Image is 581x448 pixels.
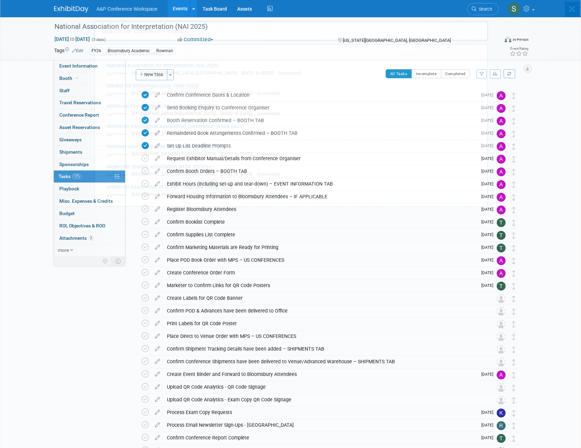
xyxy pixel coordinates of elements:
span: [DATE] to [DATE] [220,151,256,156]
span: [DATE] to [DATE] [220,111,256,116]
span: [GEOGRAPHIC_DATA], [GEOGRAPHIC_DATA] [132,172,219,177]
span: [GEOGRAPHIC_DATA], [GEOGRAPHIC_DATA] [132,151,219,156]
span: In-Person [107,71,130,75]
span: (Committed) [257,131,280,136]
a: National Association for Interpretation (NAI 2025) In-Person [US_STATE][GEOGRAPHIC_DATA], [GEOGRA... [104,59,484,79]
span: [GEOGRAPHIC_DATA], [GEOGRAPHIC_DATA] [132,91,219,96]
span: (Committed) [257,91,280,96]
span: (Committed) [278,71,301,75]
div: Recently Viewed Events: [98,45,484,59]
a: American Psychological Association (APA 2025) In-Person [GEOGRAPHIC_DATA], [GEOGRAPHIC_DATA] [DAT... [104,100,484,120]
span: In-Person [107,111,130,116]
span: [DATE] to [DATE] [220,91,256,96]
a: National Dance Education Organisation (NDEO 2025) In-Person [GEOGRAPHIC_DATA], [GEOGRAPHIC_DATA] ... [104,140,484,160]
span: (Committed) [257,111,280,116]
span: (Committed) [257,152,280,156]
span: (Committed) [257,192,280,197]
a: Society for Ethnomusicology (SEM 2025) In-Person [GEOGRAPHIC_DATA], [GEOGRAPHIC_DATA] [DATE] to [... [104,80,484,99]
span: [GEOGRAPHIC_DATA], [GEOGRAPHIC_DATA] [132,192,219,197]
a: American Association of School Librarians (AASL 2025) In-Person [GEOGRAPHIC_DATA], [GEOGRAPHIC_DA... [104,181,484,201]
span: In-Person [107,132,130,136]
span: [DATE] to [DATE] [220,131,256,136]
span: [US_STATE][GEOGRAPHIC_DATA], [GEOGRAPHIC_DATA] [132,70,240,75]
span: [GEOGRAPHIC_DATA], [GEOGRAPHIC_DATA] [132,131,219,136]
a: American Sociological Association Conference (ASoA 2025) In-Person [GEOGRAPHIC_DATA], [GEOGRAPHIC... [104,120,484,140]
span: [GEOGRAPHIC_DATA], [GEOGRAPHIC_DATA] [132,111,219,116]
span: In-Person [107,192,130,197]
span: In-Person [107,152,130,156]
span: In-Person [107,91,130,96]
a: Modernist Studies Association (MSA 2025) In-Person [GEOGRAPHIC_DATA], [GEOGRAPHIC_DATA] [DATE] to... [104,161,484,180]
span: In-Person [107,172,130,177]
span: [DATE] to [DATE] [220,172,256,177]
span: [DATE] to [DATE] [242,70,277,75]
span: [DATE] to [DATE] [220,192,256,197]
span: (Committed) [257,172,280,177]
input: Search for Events or People... [94,21,488,41]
